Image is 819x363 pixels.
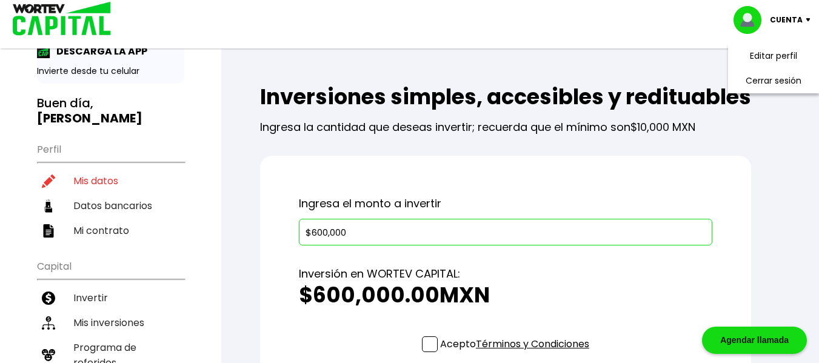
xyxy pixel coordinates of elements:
[42,175,55,188] img: editar-icon.952d3147.svg
[476,337,589,351] a: Términos y Condiciones
[37,285,184,310] a: Invertir
[770,11,803,29] p: Cuenta
[702,327,807,354] div: Agendar llamada
[37,96,184,126] h3: Buen día,
[42,224,55,238] img: contrato-icon.f2db500c.svg
[440,336,589,351] p: Acepto
[37,65,184,78] p: Invierte desde tu celular
[734,6,770,34] img: profile-image
[42,316,55,330] img: inversiones-icon.6695dc30.svg
[750,50,797,62] a: Editar perfil
[50,44,147,59] p: DESCARGA LA APP
[630,119,695,135] span: $10,000 MXN
[37,193,184,218] a: Datos bancarios
[37,136,184,243] ul: Perfil
[260,109,751,136] p: Ingresa la cantidad que deseas invertir; recuerda que el mínimo son
[37,310,184,335] a: Mis inversiones
[803,18,819,22] img: icon-down
[37,45,50,58] img: app-icon
[299,283,712,307] h2: $600,000.00 MXN
[42,348,55,362] img: recomiendanos-icon.9b8e9327.svg
[299,195,712,213] p: Ingresa el monto a invertir
[42,199,55,213] img: datos-icon.10cf9172.svg
[42,291,55,305] img: invertir-icon.b3b967d7.svg
[37,218,184,243] a: Mi contrato
[37,168,184,193] a: Mis datos
[260,85,751,109] h2: Inversiones simples, accesibles y redituables
[299,265,712,283] p: Inversión en WORTEV CAPITAL:
[37,110,142,127] b: [PERSON_NAME]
